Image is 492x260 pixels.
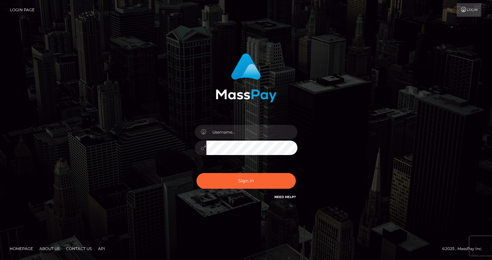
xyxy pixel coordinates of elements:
a: Need Help? [274,195,296,199]
a: Contact Us [63,244,94,254]
img: MassPay Login [216,53,277,102]
input: Username... [206,125,297,139]
div: © 2025 , MassPay Inc. [442,245,487,252]
a: Login [457,3,481,17]
a: Homepage [7,244,36,254]
a: About Us [37,244,62,254]
a: Login Page [10,3,35,17]
a: API [96,244,108,254]
button: Sign in [196,173,296,189]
